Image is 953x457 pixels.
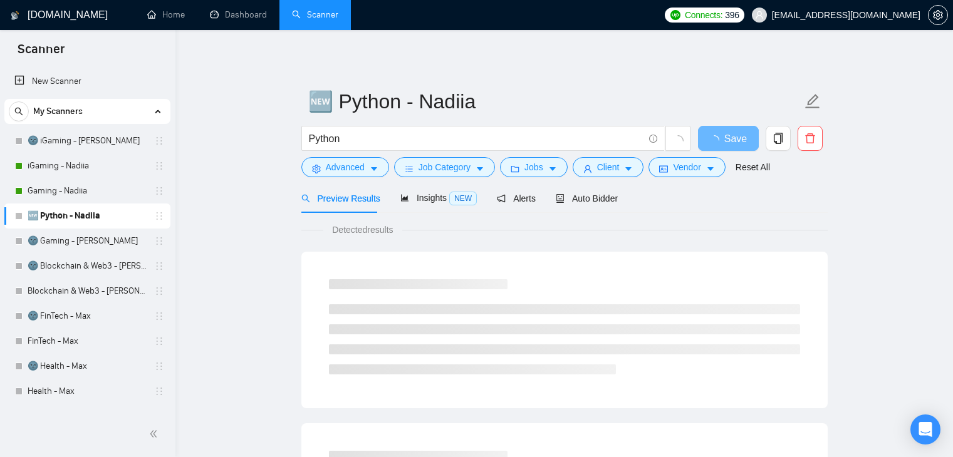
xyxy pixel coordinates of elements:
[154,311,164,321] span: holder
[736,160,770,174] a: Reset All
[805,93,821,110] span: edit
[28,354,147,379] a: 🌚 Health - Max
[497,193,536,203] span: Alerts
[766,133,790,144] span: copy
[648,157,725,177] button: idcardVendorcaret-down
[154,186,164,196] span: holder
[9,101,29,121] button: search
[724,131,747,146] span: Save
[583,164,592,173] span: user
[28,153,147,178] a: iGaming - Nadiia
[9,107,28,116] span: search
[28,128,147,153] a: 🌚 iGaming - [PERSON_NAME]
[672,135,684,146] span: loading
[147,9,185,20] a: homeHome
[149,428,162,440] span: double-left
[500,157,568,177] button: folderJobscaret-down
[556,194,565,203] span: robot
[28,279,147,304] a: Blockchain & Web3 - [PERSON_NAME]
[301,194,310,203] span: search
[33,99,83,124] span: My Scanners
[308,86,802,117] input: Scanner name...
[301,157,389,177] button: settingAdvancedcaret-down
[154,211,164,221] span: holder
[28,228,147,254] a: 🌚 Gaming - [PERSON_NAME]
[649,135,657,143] span: info-circle
[698,126,759,151] button: Save
[476,164,484,173] span: caret-down
[556,193,618,203] span: Auto Bidder
[670,10,680,20] img: upwork-logo.png
[400,193,477,203] span: Insights
[28,379,147,404] a: Health - Max
[14,69,160,94] a: New Scanner
[400,193,409,202] span: area-chart
[154,286,164,296] span: holder
[659,164,668,173] span: idcard
[766,126,791,151] button: copy
[685,8,722,22] span: Connects:
[709,135,724,145] span: loading
[419,160,471,174] span: Job Category
[706,164,715,173] span: caret-down
[725,8,739,22] span: 396
[548,164,557,173] span: caret-down
[28,404,147,429] a: RAG Apps - Max
[154,336,164,346] span: holder
[798,126,823,151] button: delete
[154,261,164,271] span: holder
[624,164,633,173] span: caret-down
[928,10,948,20] a: setting
[154,136,164,146] span: holder
[28,254,147,279] a: 🌚 Blockchain & Web3 - [PERSON_NAME]
[154,386,164,396] span: holder
[154,361,164,371] span: holder
[301,193,380,203] span: Preview Results
[910,414,940,444] div: Open Intercom Messenger
[312,164,321,173] span: setting
[394,157,495,177] button: barsJob Categorycaret-down
[28,203,147,228] a: 🆕 Python - Nadiia
[673,160,700,174] span: Vendor
[210,9,267,20] a: dashboardDashboard
[798,133,822,144] span: delete
[929,10,947,20] span: setting
[928,5,948,25] button: setting
[28,178,147,203] a: Gaming - Nadiia
[511,164,519,173] span: folder
[4,69,170,94] li: New Scanner
[497,194,506,203] span: notification
[323,223,402,237] span: Detected results
[309,131,643,146] input: Search Freelance Jobs...
[154,161,164,171] span: holder
[292,9,338,20] a: searchScanner
[524,160,543,174] span: Jobs
[326,160,365,174] span: Advanced
[370,164,378,173] span: caret-down
[449,192,477,205] span: NEW
[573,157,644,177] button: userClientcaret-down
[8,40,75,66] span: Scanner
[405,164,414,173] span: bars
[28,329,147,354] a: FinTech - Max
[11,6,19,26] img: logo
[597,160,620,174] span: Client
[154,236,164,246] span: holder
[755,11,764,19] span: user
[28,304,147,329] a: 🌚 FinTech - Max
